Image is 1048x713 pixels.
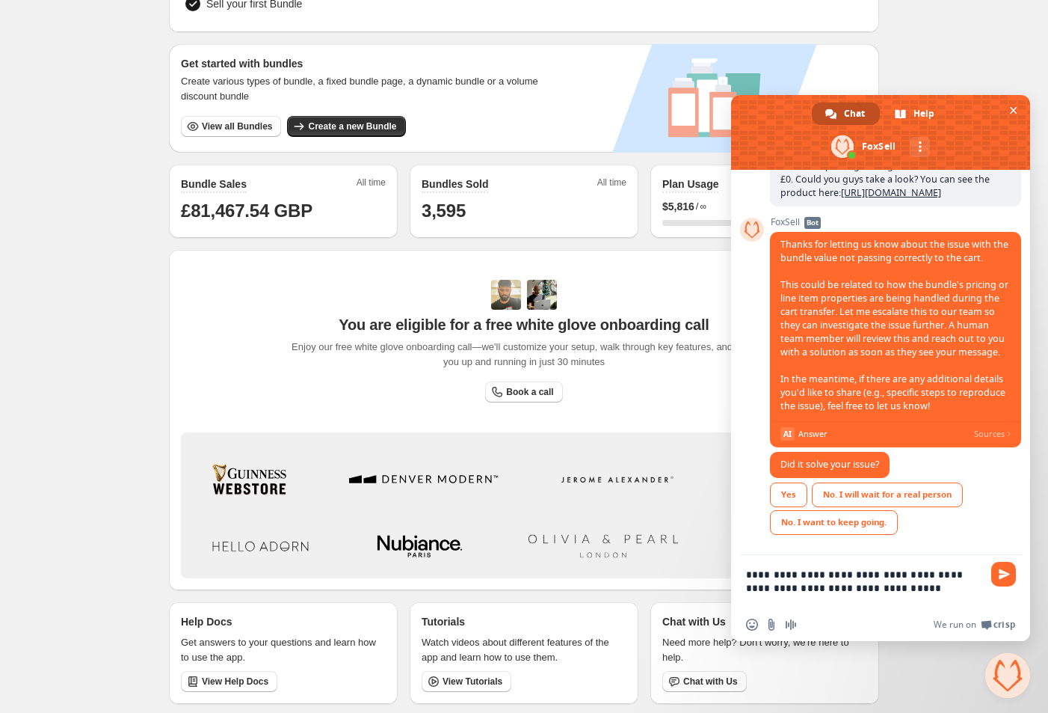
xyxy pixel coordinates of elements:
span: Send [991,562,1016,587]
span: Create a new Bundle [308,120,396,132]
span: Help [913,102,934,125]
h1: £81,467.54 GBP [181,199,386,223]
span: FoxSell [770,217,1021,227]
a: We run onCrisp [934,619,1015,631]
span: Chat with Us [683,676,738,688]
span: You are eligible for a free white glove onboarding call [339,316,709,334]
div: No. I want to keep going. [770,510,898,535]
h2: Bundle Sales [181,177,247,192]
h2: Plan Usage [662,177,718,192]
textarea: Compose your message... [746,568,982,608]
img: Prakhar [527,280,557,310]
h1: 3,595 [422,199,626,223]
span: We run on [934,619,976,631]
span: Sources [974,427,1011,441]
button: Chat with Us [662,671,747,692]
span: Create various types of bundle, a fixed bundle page, a dynamic bundle or a volume discount bundle [181,74,552,104]
span: Close chat [1005,102,1021,118]
div: / [662,199,867,214]
p: Watch videos about different features of the app and learn how to use them. [422,635,626,665]
p: Tutorials [422,614,465,629]
p: Get answers to your questions and learn how to use the app. [181,635,386,665]
span: Bot [804,217,821,229]
div: Yes [770,483,807,507]
div: Close chat [985,653,1030,698]
div: Chat [812,102,880,125]
div: More channels [910,137,930,157]
span: Book a call [506,386,553,398]
a: View Help Docs [181,671,277,692]
span: $ 5,816 [662,199,694,214]
p: Help Docs [181,614,232,629]
span: Answer [798,427,968,441]
span: Did it solve your issue? [780,458,879,471]
h3: Get started with bundles [181,56,552,71]
button: View all Bundles [181,116,281,137]
span: AI [780,427,795,441]
span: Thanks for letting us know about the issue with the bundle value not passing correctly to the car... [780,238,1008,412]
div: Help [881,102,949,125]
span: Enjoy our free white glove onboarding call—we'll customize your setup, walk through key features,... [284,340,765,370]
span: Chat [844,102,865,125]
img: Adi [491,280,521,310]
span: View all Bundles [202,120,272,132]
a: View Tutorials [422,671,511,692]
a: Book a call [485,382,562,403]
p: Chat with Us [662,614,726,629]
button: Create a new Bundle [287,116,405,137]
span: Audio message [785,619,797,631]
span: View Tutorials [443,676,502,688]
span: View Help Docs [202,676,268,688]
span: Send a file [765,619,777,631]
a: [URL][DOMAIN_NAME] [841,186,941,199]
span: Crisp [993,619,1015,631]
h2: Bundles Sold [422,177,488,192]
p: Need more help? Don't worry, we're here to help. [662,635,867,665]
span: ∞ [700,201,706,212]
span: All time [357,177,386,193]
div: No. I will wait for a real person [812,483,963,507]
span: All time [597,177,626,193]
span: Insert an emoji [746,619,758,631]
